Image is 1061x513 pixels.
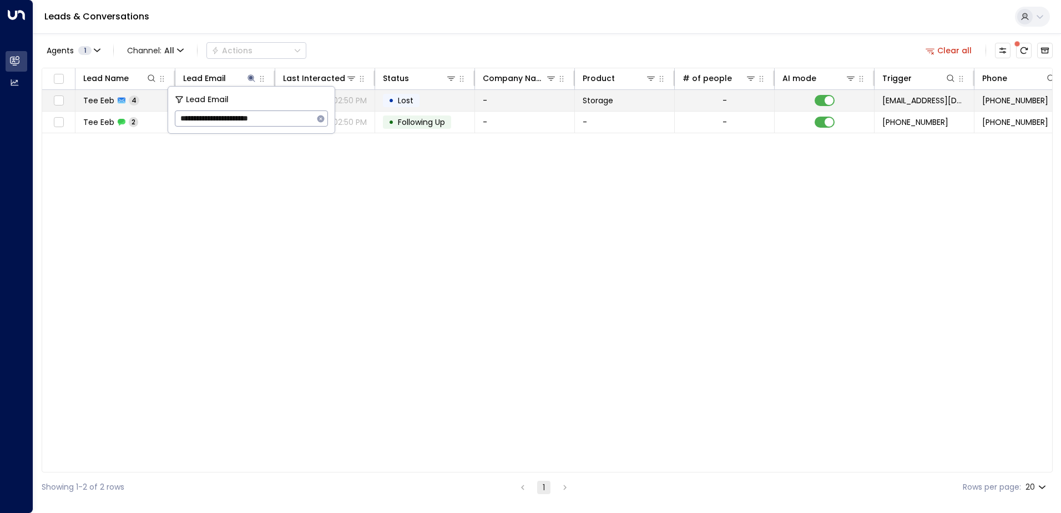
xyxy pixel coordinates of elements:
[83,117,114,128] span: Tee Eeb
[78,46,92,55] span: 1
[475,112,575,133] td: -
[186,93,229,106] span: Lead Email
[129,95,139,105] span: 4
[388,113,394,132] div: •
[206,42,306,59] button: Actions
[723,95,727,106] div: -
[982,72,1057,85] div: Phone
[42,481,124,493] div: Showing 1-2 of 2 rows
[882,95,966,106] span: leads@space-station.co.uk
[1016,43,1032,58] span: There are new threads available. Refresh the grid to view the latest updates.
[583,72,615,85] div: Product
[583,72,656,85] div: Product
[398,117,445,128] span: Following Up
[995,43,1011,58] button: Customize
[83,72,157,85] div: Lead Name
[129,117,138,127] span: 2
[537,481,550,494] button: page 1
[483,72,545,85] div: Company Name
[333,95,367,106] p: 02:50 PM
[921,43,977,58] button: Clear all
[1037,43,1053,58] button: Archived Leads
[388,91,394,110] div: •
[383,72,409,85] div: Status
[1025,479,1048,495] div: 20
[83,95,114,106] span: Tee Eeb
[882,72,956,85] div: Trigger
[123,43,188,58] span: Channel:
[982,72,1007,85] div: Phone
[83,72,129,85] div: Lead Name
[183,72,226,85] div: Lead Email
[333,117,367,128] p: 02:50 PM
[42,43,104,58] button: Agents1
[583,95,613,106] span: Storage
[483,72,557,85] div: Company Name
[164,46,174,55] span: All
[723,117,727,128] div: -
[183,72,257,85] div: Lead Email
[683,72,756,85] div: # of people
[383,72,457,85] div: Status
[44,10,149,23] a: Leads & Conversations
[283,72,357,85] div: Last Interacted
[575,112,675,133] td: -
[982,95,1048,106] span: +447577966977
[683,72,732,85] div: # of people
[516,480,572,494] nav: pagination navigation
[882,72,912,85] div: Trigger
[398,95,413,106] span: Lost
[123,43,188,58] button: Channel:All
[52,94,65,108] span: Toggle select row
[882,117,948,128] span: +447577966977
[283,72,345,85] div: Last Interacted
[782,72,856,85] div: AI mode
[963,481,1021,493] label: Rows per page:
[782,72,816,85] div: AI mode
[475,90,575,111] td: -
[206,42,306,59] div: Button group with a nested menu
[52,115,65,129] span: Toggle select row
[52,72,65,86] span: Toggle select all
[982,117,1048,128] span: +447577966977
[211,46,252,56] div: Actions
[47,47,74,54] span: Agents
